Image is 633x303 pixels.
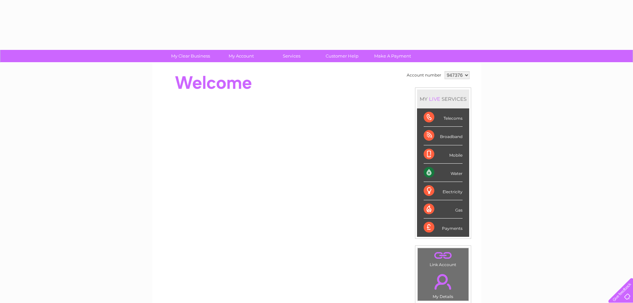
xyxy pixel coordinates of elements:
[419,250,467,261] a: .
[424,108,463,127] div: Telecoms
[417,248,469,269] td: Link Account
[419,270,467,293] a: .
[417,89,469,108] div: MY SERVICES
[417,268,469,301] td: My Details
[424,164,463,182] div: Water
[163,50,218,62] a: My Clear Business
[424,127,463,145] div: Broadband
[424,219,463,236] div: Payments
[424,200,463,219] div: Gas
[405,70,443,81] td: Account number
[365,50,420,62] a: Make A Payment
[424,182,463,200] div: Electricity
[428,96,442,102] div: LIVE
[214,50,268,62] a: My Account
[315,50,369,62] a: Customer Help
[264,50,319,62] a: Services
[424,145,463,164] div: Mobile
